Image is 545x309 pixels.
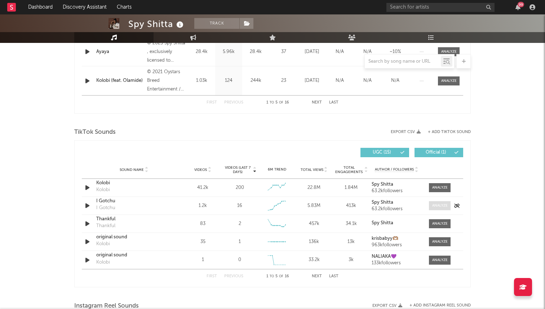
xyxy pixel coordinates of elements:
[279,275,283,278] span: of
[372,254,422,259] a: NALIAKA💜
[186,202,220,209] div: 1.2k
[300,48,324,56] div: [DATE]
[186,238,220,246] div: 35
[372,207,422,212] div: 63.2k followers
[312,274,322,278] button: Next
[328,77,352,84] div: N/A
[372,200,393,205] strong: Spy Shitta
[224,101,243,105] button: Previous
[334,202,368,209] div: 413k
[186,220,220,228] div: 83
[223,165,252,174] span: Videos (last 7 days)
[312,101,322,105] button: Next
[355,48,380,56] div: N/A
[402,304,471,308] div: + Add Instagram Reel Sound
[334,165,364,174] span: Total Engagements
[334,256,368,264] div: 3k
[419,150,452,155] span: Official ( 1 )
[96,216,172,223] a: Thankful
[300,77,324,84] div: [DATE]
[365,59,441,65] input: Search by song name or URL
[334,220,368,228] div: 34.1k
[271,77,296,84] div: 23
[239,238,241,246] div: 1
[96,259,110,266] div: Kolobi
[428,130,471,134] button: + Add TikTok Sound
[297,202,331,209] div: 5.83M
[365,150,398,155] span: UGC ( 15 )
[372,254,396,259] strong: NALIAKA💜
[194,18,239,29] button: Track
[297,256,331,264] div: 33.2k
[270,275,274,278] span: to
[386,3,495,12] input: Search for artists
[128,18,185,30] div: Spy Shitta
[207,274,217,278] button: First
[244,77,267,84] div: 244k
[147,39,186,65] div: © 2025 Spy Shitta , exclusively licensed to Warner Music Africa
[147,68,186,94] div: © 2021 Oystars Breed Entertainment / Azuri
[96,186,110,194] div: Kolobi
[186,256,220,264] div: 1
[334,238,368,246] div: 13k
[383,48,407,56] div: ~ 10 %
[270,101,274,104] span: to
[96,222,115,230] div: Thankful
[334,184,368,191] div: 1.84M
[515,4,520,10] button: 99
[258,272,297,281] div: 1 5 16
[329,101,338,105] button: Last
[217,77,240,84] div: 124
[421,130,471,134] button: + Add TikTok Sound
[301,168,323,172] span: Total Views
[415,148,463,157] button: Official(1)
[372,189,422,194] div: 63.2k followers
[372,261,422,266] div: 133k followers
[372,236,398,241] strong: krisbabyy🫶🏽
[244,48,267,56] div: 28.4k
[238,256,241,264] div: 0
[96,234,172,241] a: original sound
[186,184,220,191] div: 41.2k
[190,48,213,56] div: 28.4k
[120,168,144,172] span: Sound Name
[372,221,422,226] a: Spy Shitta
[391,130,421,134] button: Export CSV
[383,77,407,84] div: N/A
[329,274,338,278] button: Last
[96,252,172,259] a: original sound
[96,180,172,187] a: Kolobi
[297,184,331,191] div: 22.8M
[239,220,241,228] div: 2
[372,200,422,205] a: Spy Shitta
[518,2,524,7] div: 99
[207,101,217,105] button: First
[96,198,172,205] a: I Gotchu
[190,77,213,84] div: 1.03k
[409,304,471,308] button: + Add Instagram Reel Sound
[224,274,243,278] button: Previous
[237,202,242,209] div: 16
[372,182,422,187] a: Spy Shitta
[372,236,422,241] a: krisbabyy🫶🏽
[96,77,143,84] div: Kolobi (feat. Olamide)
[372,304,402,308] button: Export CSV
[194,168,207,172] span: Videos
[96,48,143,56] a: Ayaya
[271,48,296,56] div: 37
[375,167,414,172] span: Author / Followers
[297,238,331,246] div: 136k
[372,221,393,225] strong: Spy Shitta
[372,243,422,248] div: 963k followers
[96,204,115,212] div: I Gotchu
[96,240,110,248] div: Kolobi
[360,148,409,157] button: UGC(15)
[74,128,116,137] span: TikTok Sounds
[297,220,331,228] div: 457k
[279,101,283,104] span: of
